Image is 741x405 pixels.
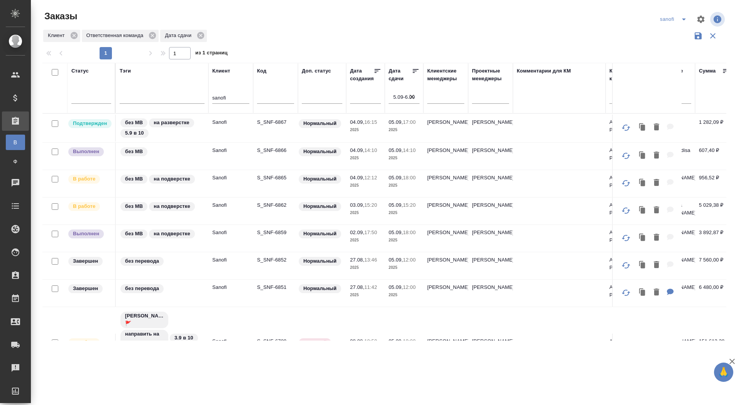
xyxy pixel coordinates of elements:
div: Доп. статус [302,67,331,75]
p: Завершен [73,257,98,265]
div: split button [658,13,692,25]
button: Клонировать [635,148,650,164]
span: Ф [10,158,21,165]
div: Статус по умолчанию для стандартных заказов [298,283,342,294]
p: В работе [73,175,95,183]
p: Завершен [73,285,98,292]
p: Sanofi [212,174,249,182]
p: без перевода [125,257,159,265]
div: Статус по умолчанию для стандартных заказов [298,174,342,184]
button: Удалить [650,175,663,191]
p: Нормальный [303,175,337,183]
div: Ответственная команда [82,30,159,42]
p: Клиент [48,32,68,39]
div: Статус по умолчанию для стандартных заказов [298,229,342,239]
button: Обновить [617,337,635,356]
p: 2025 [389,209,420,217]
p: 14:10 [403,147,416,153]
p: Sanofi [212,201,249,209]
button: Обновить [617,118,635,137]
span: Заказы [42,10,77,22]
div: Клиент [212,67,230,75]
p: 2025 [350,209,381,217]
span: из 1 страниц [195,48,228,59]
p: S_SNF-6865 [257,174,294,182]
span: 🙏 [717,364,730,380]
span: Настроить таблицу [692,10,710,29]
div: Статус по умолчанию для стандартных заказов [298,147,342,157]
div: Выставляет ПМ после сдачи и проведения начислений. Последний этап для ПМа [68,147,111,157]
p: 18:00 [403,175,416,181]
button: Удалить [650,230,663,246]
td: [PERSON_NAME] [423,334,468,361]
div: без МВ [120,147,205,157]
p: S_SNF-6851 [257,283,294,291]
p: 05.09, [389,147,403,153]
td: [PERSON_NAME] [423,197,468,224]
p: без МВ [125,148,143,155]
div: Дата сдачи [389,67,412,83]
div: Выставляет ПМ после принятия заказа от КМа [68,174,111,184]
td: 6 480,00 ₽ [695,280,734,307]
p: на подверстке [154,175,190,183]
p: на подверстке [154,230,190,238]
td: [PERSON_NAME] [468,115,513,142]
p: 08.08, [350,338,364,344]
div: Выставляет КМ после уточнения всех необходимых деталей и получения согласия клиента на запуск. С ... [68,118,111,129]
div: Контрагент клиента [609,67,646,83]
div: Выставляет ПМ после сдачи и проведения начислений. Последний этап для ПМа [68,229,111,239]
p: АО "Санофи Россия" [609,256,646,272]
p: Нормальный [303,257,337,265]
p: 03.09, [350,202,364,208]
p: без МВ [125,175,143,183]
td: [PERSON_NAME] [468,252,513,279]
button: Удалить [650,257,663,273]
p: на разверстке [154,119,189,127]
a: В [6,135,25,150]
p: 2025 [350,264,381,272]
td: 7 560,00 ₽ [695,252,734,279]
span: Посмотреть информацию [710,12,726,27]
div: Тэги [120,67,131,75]
p: АО "Санофи Россия" [609,201,646,217]
p: 05.09, [389,284,403,290]
p: Нормальный [303,120,337,127]
button: Обновить [617,283,635,302]
button: Удалить [650,285,663,300]
div: Дата сдачи [160,30,207,42]
p: АО "Санофи Россия" [609,118,646,134]
p: 2025 [350,126,381,134]
p: Выполнен [73,148,99,155]
button: Удалить [650,339,663,354]
p: Нормальный [303,230,337,238]
button: Обновить [617,256,635,275]
p: Sanofi [212,147,249,154]
div: Выставляет КМ при направлении счета или после выполнения всех работ/сдачи заказа клиенту. Окончат... [68,283,111,294]
p: 15:20 [364,202,377,208]
td: [PERSON_NAME] [468,170,513,197]
p: 2025 [350,291,381,299]
button: Клонировать [635,202,650,218]
td: [PERSON_NAME] [423,115,468,142]
button: Клонировать [635,230,650,246]
p: 18:00 [403,229,416,235]
p: Нормальный [303,285,337,292]
p: 04.09, [350,147,364,153]
td: 607,40 ₽ [695,143,734,170]
p: 15:20 [403,202,416,208]
button: Клонировать [635,285,650,300]
p: S_SNF-6862 [257,201,294,209]
p: 27.08, [350,257,364,263]
p: 2025 [389,291,420,299]
td: [PERSON_NAME] [468,280,513,307]
div: без МВ, на подверстке [120,201,205,212]
p: 2025 [389,154,420,162]
p: 2025 [350,154,381,162]
div: Комментарии для КМ [517,67,571,75]
p: S_SNF-6867 [257,118,294,126]
div: без МВ, на подверстке [120,174,205,184]
p: АО "Санофи Россия" [609,337,646,353]
button: Клонировать [635,257,650,273]
p: без перевода [125,285,159,292]
p: Нормальный [303,148,337,155]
